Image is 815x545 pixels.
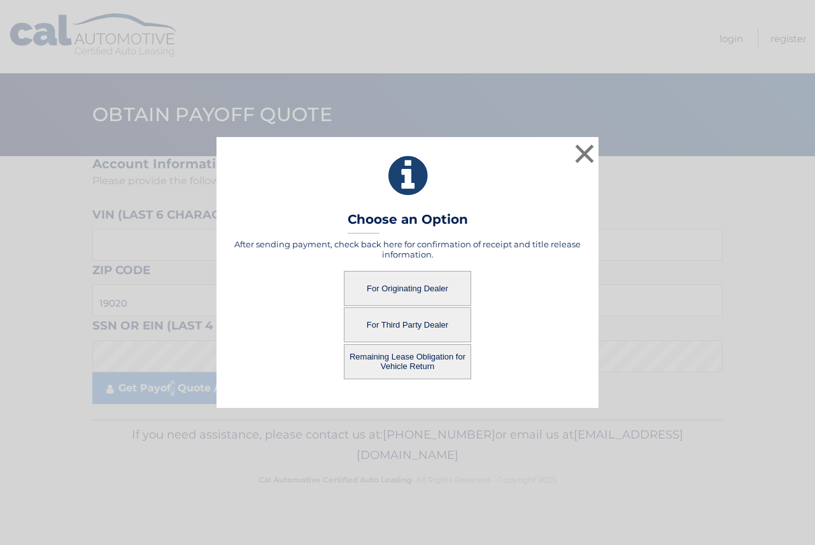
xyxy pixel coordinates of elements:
[344,271,471,306] button: For Originating Dealer
[348,212,468,234] h3: Choose an Option
[232,239,583,259] h5: After sending payment, check back here for confirmation of receipt and title release information.
[344,344,471,379] button: Remaining Lease Obligation for Vehicle Return
[572,141,597,166] button: ×
[344,307,471,342] button: For Third Party Dealer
